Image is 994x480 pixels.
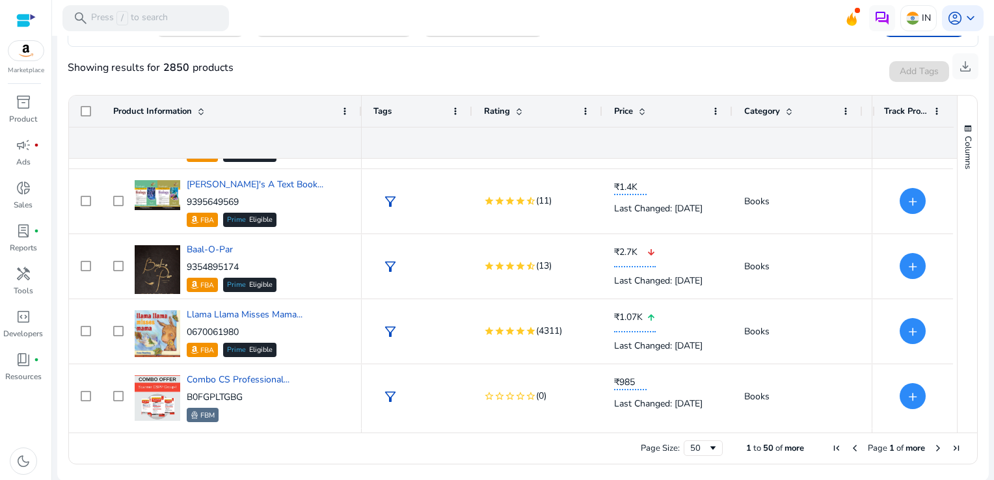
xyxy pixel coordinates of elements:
[515,326,526,336] mat-icon: star
[227,347,246,354] span: Prime
[900,253,926,279] button: +
[187,196,323,209] p: 9395649569
[16,266,31,282] span: handyman
[614,181,647,194] span: ₹1.4K
[34,142,39,148] span: fiber_manual_record
[614,246,647,259] span: ₹2.7K
[785,442,804,454] span: more
[383,389,398,405] span: filter_alt
[373,105,392,117] span: Tags
[5,371,42,382] p: Resources
[68,60,234,75] div: Showing results for products
[850,443,860,453] div: Previous Page
[187,178,323,191] a: [PERSON_NAME]'s A Text Book...
[526,261,536,271] mat-icon: star_half
[14,199,33,211] p: Sales
[16,137,31,153] span: campaign
[187,308,302,321] a: Llama Llama Misses Mama...
[113,105,192,117] span: Product Information
[614,376,647,389] span: ₹985
[505,196,515,206] mat-icon: star
[900,188,926,214] button: +
[647,239,656,266] mat-icon: arrow_downward
[515,196,526,206] mat-icon: star
[8,41,44,60] img: amazon.svg
[900,318,926,344] button: +
[744,390,770,403] span: Books
[3,328,43,340] p: Developers
[614,267,721,294] div: Last Changed: [DATE]
[744,105,780,117] span: Category
[906,442,925,454] span: more
[16,309,31,325] span: code_blocks
[223,278,276,292] div: Eligible
[9,113,37,125] p: Product
[614,195,721,222] div: Last Changed: [DATE]
[200,214,214,227] p: FBA
[14,285,33,297] p: Tools
[831,443,842,453] div: First Page
[116,11,128,25] span: /
[484,326,494,336] mat-icon: star
[200,409,215,422] p: FBM
[484,391,494,401] mat-icon: star_border
[16,156,31,168] p: Ads
[160,60,193,75] b: 2850
[16,453,31,469] span: dark_mode
[223,213,276,227] div: Eligible
[868,442,887,454] span: Page
[223,343,276,357] div: Eligible
[753,442,761,454] span: to
[16,180,31,196] span: donut_small
[763,442,773,454] span: 50
[16,352,31,367] span: book_4
[536,323,562,339] span: (4311)
[494,196,505,206] mat-icon: star
[187,391,289,404] p: B0FGPLTGBG
[484,105,510,117] span: Rating
[10,242,37,254] p: Reports
[614,390,721,417] div: Last Changed: [DATE]
[744,260,770,273] span: Books
[536,388,546,404] span: (0)
[963,10,978,26] span: keyboard_arrow_down
[187,243,233,256] span: Baal-O-Par
[746,442,751,454] span: 1
[614,105,633,117] span: Price
[922,7,931,29] p: IN
[744,325,770,338] span: Books
[526,391,536,401] mat-icon: star_border
[536,258,552,274] span: (13)
[647,304,656,331] mat-icon: arrow_upward
[641,442,680,454] div: Page Size:
[91,11,168,25] p: Press to search
[526,196,536,206] mat-icon: star_half
[505,391,515,401] mat-icon: star_border
[484,261,494,271] mat-icon: star
[484,196,494,206] mat-icon: star
[187,261,276,274] p: 9354895174
[515,261,526,271] mat-icon: star
[900,383,926,409] button: +
[16,94,31,110] span: inventory_2
[494,261,505,271] mat-icon: star
[187,373,289,386] a: Combo CS Professional...
[906,12,919,25] img: in.svg
[884,105,928,117] span: Track Product
[684,440,723,456] div: Page Size
[73,10,88,26] span: search
[947,10,963,26] span: account_circle
[515,391,526,401] mat-icon: star_border
[958,59,973,74] span: download
[383,259,398,274] span: filter_alt
[505,261,515,271] mat-icon: star
[505,326,515,336] mat-icon: star
[187,326,302,339] p: 0670061980
[933,443,943,453] div: Next Page
[952,53,978,79] button: download
[494,326,505,336] mat-icon: star
[227,217,246,224] span: Prime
